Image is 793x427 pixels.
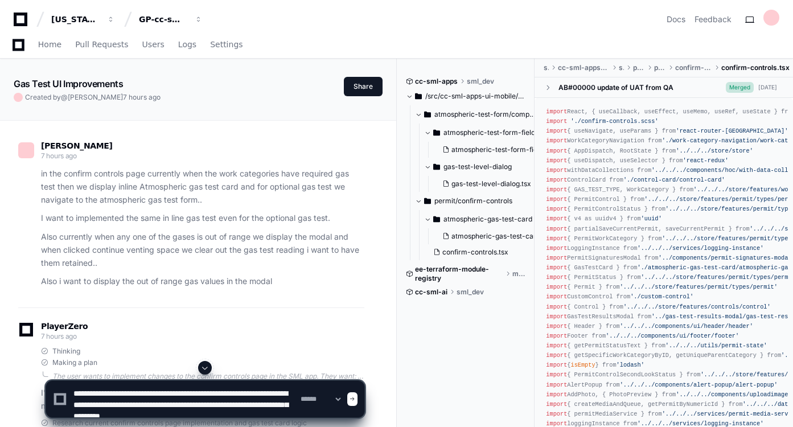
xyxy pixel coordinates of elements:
button: gas-test-level-dialog.tsx [438,176,538,192]
span: @ [61,93,68,101]
span: atmospheric-gas-test-card.tsx [451,232,552,241]
span: import [546,118,567,125]
span: sml_dev [467,77,494,86]
span: 'uuid' [641,215,662,222]
span: import [546,313,567,320]
span: 'react-router-[GEOGRAPHIC_DATA]' [676,128,788,134]
span: pages [633,63,645,72]
span: import [546,225,567,232]
span: gas-test-level-dialog.tsx [451,179,531,188]
a: Settings [210,32,243,58]
a: Logs [178,32,196,58]
span: '../../../store/features/controls/control' [623,303,771,310]
p: Also i want to display the out of range gas values in the modal [41,275,364,288]
span: import [546,186,567,193]
span: '../../../components/ui/header/header' [620,323,753,330]
a: Home [38,32,61,58]
span: import [546,352,567,359]
span: import [546,293,567,300]
span: Created by [25,93,161,102]
button: Feedback [695,14,732,25]
span: './control-card/control-card' [623,176,725,183]
svg: Directory [433,160,440,174]
p: I want to implemented the same in line gas test even for the optional gas test. [41,212,364,225]
span: cc-sml-apps [415,77,458,86]
span: import [546,196,567,203]
span: '../../../services/logging-instance' [638,245,764,252]
span: import [546,157,567,164]
span: /src/cc-sml-apps-ui-mobile/src/pages [425,92,527,101]
a: Docs [667,14,685,25]
span: Pull Requests [75,41,128,48]
span: atmospheric-test-form/components [434,110,536,119]
span: import [546,147,567,154]
span: '../../../store/features/permit/types/permit' [620,284,778,290]
div: GP-cc-sml-apps [139,14,188,25]
span: import [546,264,567,271]
span: atmospheric-test-form-fields [443,128,539,137]
p: in the confirm controls page currently when the work categories have required gas test then we di... [41,167,364,206]
span: permit [654,63,667,72]
span: import [546,303,567,310]
span: confirm-controls [675,63,712,72]
button: /src/cc-sml-apps-ui-mobile/src/pages [406,87,527,105]
button: [US_STATE] Pacific [47,9,120,30]
button: atmospheric-gas-test-card [424,210,545,228]
button: atmospheric-gas-test-card.tsx [438,228,547,244]
svg: Directory [433,212,440,226]
p: Also currently when any one of the gases is out of range we display the modal and when clicked co... [41,231,364,269]
div: [DATE] [758,83,777,92]
span: import [546,108,567,115]
a: Users [142,32,165,58]
button: atmospheric-test-form-fields [424,124,545,142]
span: '../../../utils/permit-state' [665,342,767,349]
span: cc-sml-apps-ui-mobile [558,63,610,72]
div: [US_STATE] Pacific [51,14,100,25]
app-text-character-animate: Gas Test UI Improvements [14,78,123,89]
span: import [546,284,567,290]
span: 7 hours ago [123,93,161,101]
span: Thinking [52,347,80,356]
span: '../../../components/ui/footer/footer' [606,332,739,339]
span: Settings [210,41,243,48]
span: Making a plan [52,358,97,367]
span: import [546,137,567,144]
svg: Directory [433,126,440,139]
span: import [546,176,567,183]
svg: Directory [415,89,422,103]
span: import [546,323,567,330]
span: import [546,332,567,339]
span: confirm-controls.tsx [442,248,508,257]
a: Pull Requests [75,32,128,58]
span: PlayerZero [41,323,88,330]
span: import [546,128,567,134]
svg: Directory [424,108,431,121]
span: import [546,167,567,174]
span: import [546,235,567,242]
span: atmospheric-test-form-fields.tsx [451,145,558,154]
span: '../../../store/store' [676,147,753,154]
span: './confirm-controls.scss' [570,118,658,125]
span: main [512,269,527,278]
span: Users [142,41,165,48]
span: permit/confirm-controls [434,196,512,206]
span: 7 hours ago [41,151,77,160]
span: Merged [726,82,754,93]
span: './custom-control' [630,293,693,300]
span: import [546,215,567,222]
button: atmospheric-test-form/components [415,105,536,124]
span: import [546,342,567,349]
span: src [544,63,549,72]
button: Share [344,77,383,96]
span: ee-terraform-module-registry [415,265,503,283]
span: atmospheric-gas-test-card [443,215,532,224]
span: import [546,206,567,212]
span: import [546,254,567,261]
span: 7 hours ago [41,332,77,340]
span: Home [38,41,61,48]
span: sml_dev [457,288,484,297]
svg: Directory [424,194,431,208]
span: [PERSON_NAME] [41,141,113,150]
button: permit/confirm-controls [415,192,536,210]
button: GP-cc-sml-apps [134,9,207,30]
